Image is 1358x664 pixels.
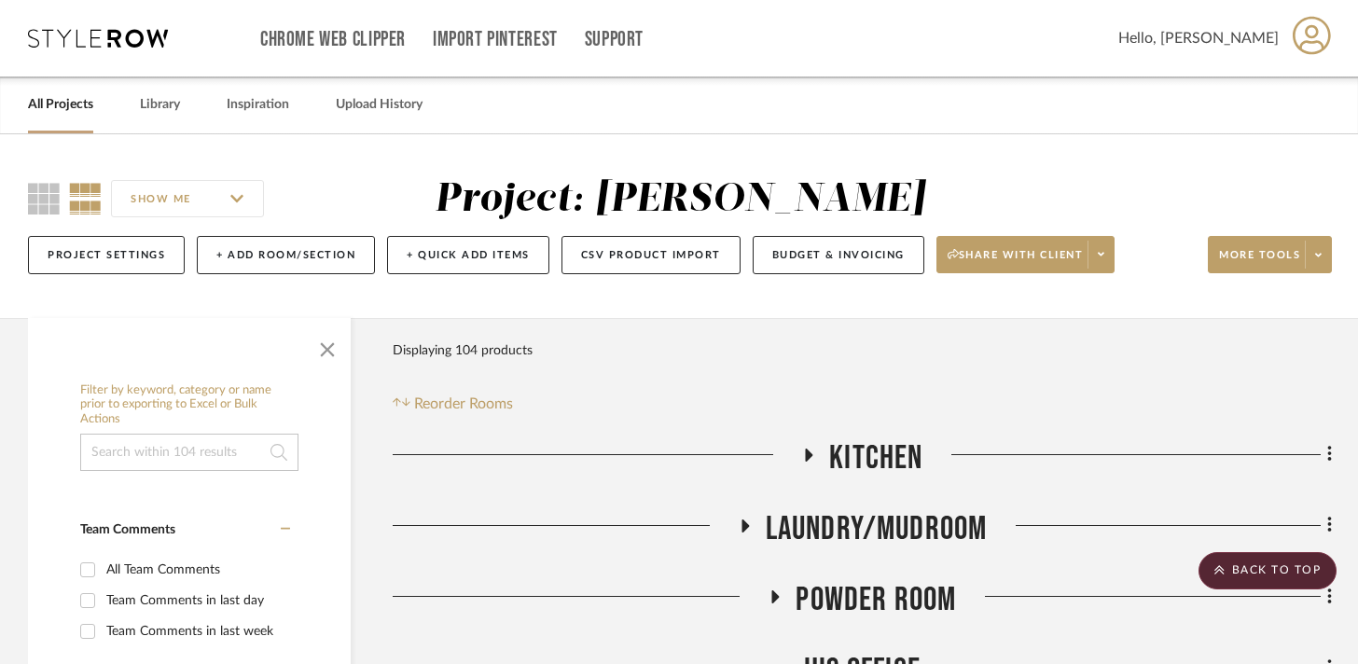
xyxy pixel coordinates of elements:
button: + Add Room/Section [197,236,375,274]
div: Project: [PERSON_NAME] [435,180,925,219]
span: Team Comments [80,523,175,536]
button: Project Settings [28,236,185,274]
span: Kitchen [829,438,922,478]
button: Share with client [936,236,1115,273]
a: Upload History [336,92,423,118]
a: Library [140,92,180,118]
button: Close [309,327,346,365]
button: Budget & Invoicing [753,236,924,274]
span: More tools [1219,248,1300,276]
scroll-to-top-button: BACK TO TOP [1199,552,1337,589]
button: More tools [1208,236,1332,273]
a: All Projects [28,92,93,118]
a: Inspiration [227,92,289,118]
div: All Team Comments [106,555,285,585]
button: CSV Product Import [561,236,741,274]
h6: Filter by keyword, category or name prior to exporting to Excel or Bulk Actions [80,383,298,427]
a: Support [585,32,644,48]
button: + Quick Add Items [387,236,549,274]
input: Search within 104 results [80,434,298,471]
span: Hello, [PERSON_NAME] [1118,27,1279,49]
span: Share with client [948,248,1084,276]
div: Displaying 104 products [393,332,533,369]
span: Laundry/Mudroom [766,509,988,549]
a: Chrome Web Clipper [260,32,406,48]
div: Team Comments in last week [106,616,285,646]
span: Powder Room [796,580,956,620]
button: Reorder Rooms [393,393,513,415]
span: Reorder Rooms [414,393,513,415]
div: Team Comments in last day [106,586,285,616]
a: Import Pinterest [433,32,558,48]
